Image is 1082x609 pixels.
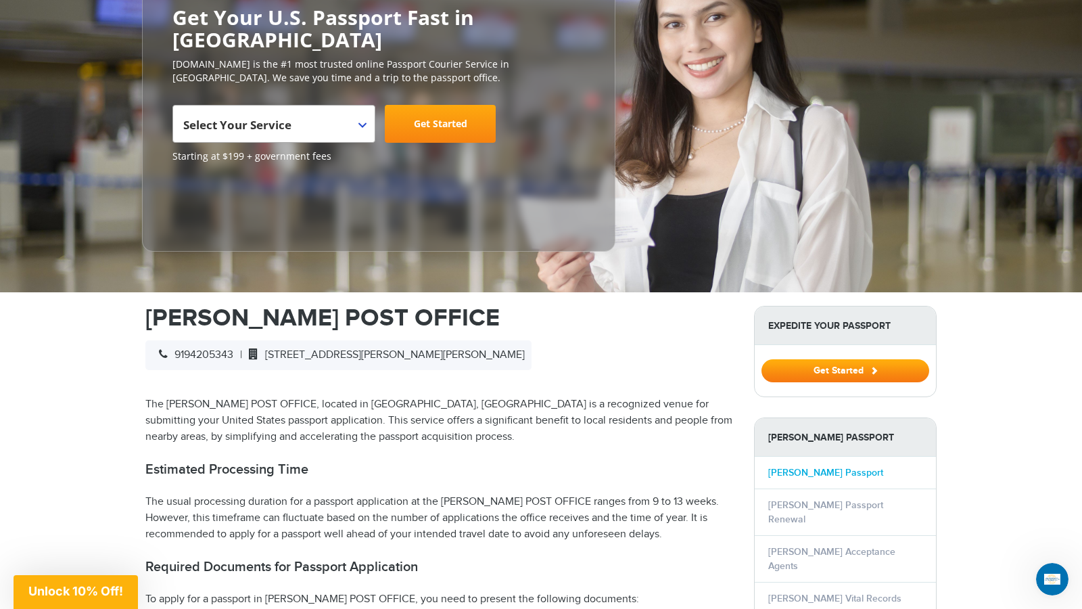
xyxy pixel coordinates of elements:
span: Starting at $199 + government fees [172,150,585,163]
a: [PERSON_NAME] Acceptance Agents [768,546,895,572]
strong: Expedite Your Passport [755,307,936,345]
div: | [145,340,532,370]
span: 9194205343 [152,348,233,361]
span: Unlock 10% Off! [28,584,123,598]
p: The usual processing duration for a passport application at the [PERSON_NAME] POST OFFICE ranges ... [145,494,734,543]
iframe: Intercom live chat [1036,563,1068,595]
h2: Get Your U.S. Passport Fast in [GEOGRAPHIC_DATA] [172,6,585,51]
span: Select Your Service [183,117,291,133]
iframe: Customer reviews powered by Trustpilot [172,170,274,238]
p: The [PERSON_NAME] POST OFFICE, located in [GEOGRAPHIC_DATA], [GEOGRAPHIC_DATA] is a recognized ve... [145,397,734,445]
h2: Estimated Processing Time [145,461,734,478]
h2: Required Documents for Passport Application [145,559,734,575]
a: [PERSON_NAME] Vital Records [768,593,901,604]
span: [STREET_ADDRESS][PERSON_NAME][PERSON_NAME] [242,348,525,361]
p: To apply for a passport in [PERSON_NAME] POST OFFICE, you need to present the following documents: [145,591,734,608]
h1: [PERSON_NAME] POST OFFICE [145,306,734,330]
button: Get Started [761,359,929,382]
a: [PERSON_NAME] Passport [768,467,883,478]
div: Unlock 10% Off! [14,575,138,609]
a: Get Started [385,105,496,143]
a: [PERSON_NAME] Passport Renewal [768,499,883,525]
span: Select Your Service [183,110,361,148]
a: Get Started [761,365,929,376]
span: Select Your Service [172,105,375,143]
strong: [PERSON_NAME] Passport [755,418,936,457]
p: [DOMAIN_NAME] is the #1 most trusted online Passport Courier Service in [GEOGRAPHIC_DATA]. We sav... [172,58,585,85]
